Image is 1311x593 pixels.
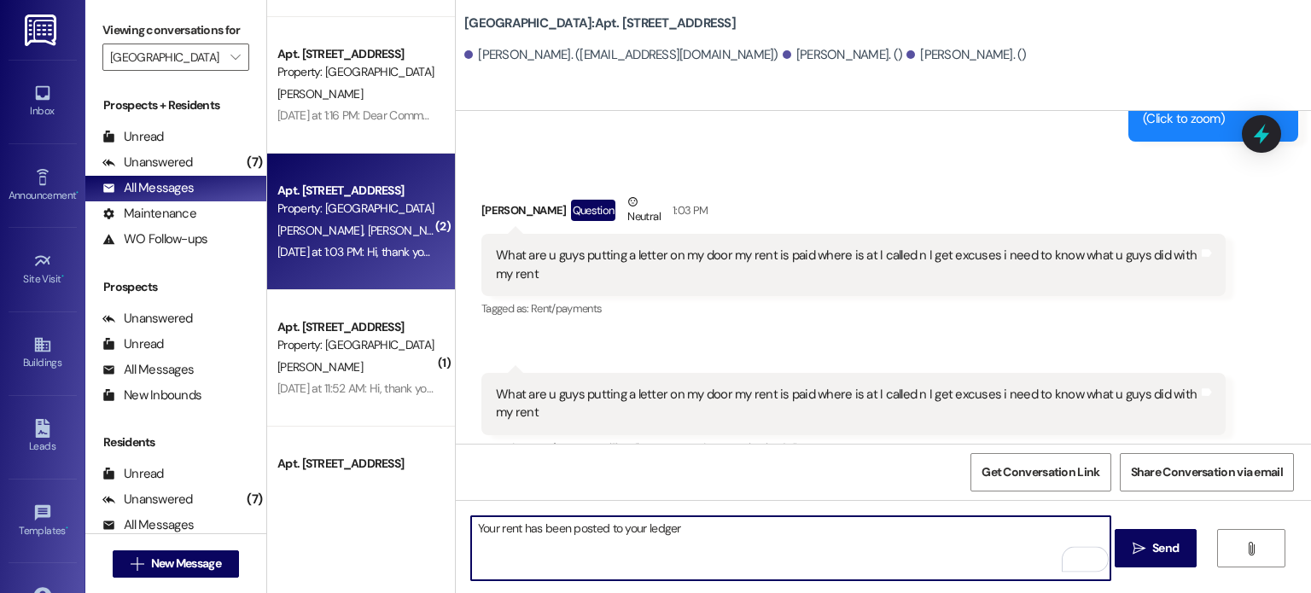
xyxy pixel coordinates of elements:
a: Site Visit • [9,247,77,293]
span: Bad communication , [687,440,780,455]
b: [GEOGRAPHIC_DATA]: Apt. [STREET_ADDRESS] [464,15,736,32]
div: Maintenance [102,205,196,223]
div: Unanswered [102,310,193,328]
a: Inbox [9,78,77,125]
div: Tagged as: [481,296,1226,321]
textarea: To enrich screen reader interactions, please activate Accessibility in Grammarly extension settings [471,516,1110,580]
div: Unanswered [102,154,193,172]
span: [PERSON_NAME] [368,223,458,238]
span: Billing discrepancy , [603,440,687,455]
span: [PERSON_NAME] [277,359,363,375]
div: Unread [102,465,164,483]
div: [PERSON_NAME]. ([EMAIL_ADDRESS][DOMAIN_NAME]) [464,46,778,64]
div: Apt. [STREET_ADDRESS] [277,45,435,63]
i:  [230,50,240,64]
div: All Messages [102,179,194,197]
div: [PERSON_NAME] [481,193,1226,235]
span: [PERSON_NAME] [277,223,368,238]
input: All communities [110,44,222,71]
div: (Click to zoom) [1143,110,1271,128]
a: Buildings [9,330,77,376]
div: [DATE] at 11:52 AM: Hi, thank you for your message. Our team will get back to you [DATE] during r... [277,381,838,396]
i:  [1133,542,1145,555]
span: [PERSON_NAME] [277,86,363,102]
div: WO Follow-ups [102,230,207,248]
div: All Messages [102,361,194,379]
div: Apt. [STREET_ADDRESS] [277,182,435,200]
button: Share Conversation via email [1120,453,1294,491]
div: Tagged as: [481,435,1226,460]
i:  [1244,542,1257,555]
span: • [76,187,79,199]
div: (7) [242,486,266,513]
button: Send [1115,529,1197,567]
div: Unread [102,335,164,353]
div: Neutral [624,193,663,229]
div: Prospects + Residents [85,96,266,114]
div: [PERSON_NAME]. () [906,46,1027,64]
div: Unread [102,128,164,146]
div: Residents [85,433,266,451]
div: 1:03 PM [668,201,708,219]
div: Apt. [STREET_ADDRESS] [277,455,435,473]
div: All Messages [102,516,194,534]
span: Share Conversation via email [1131,463,1283,481]
span: Rent/payments , [531,440,603,455]
div: [DATE] at 1:03 PM: Hi, thank you for your message. Our team will get back to you [DATE] during re... [277,244,836,259]
div: Prospects [85,278,266,296]
i:  [131,557,143,571]
a: Leads [9,414,77,460]
label: Viewing conversations for [102,17,249,44]
div: What are u guys putting a letter on my door my rent is paid where is at I called n I get excuses ... [496,247,1198,283]
div: Property: [GEOGRAPHIC_DATA] [277,336,435,354]
span: Get Conversation Link [982,463,1099,481]
span: Call request [780,440,834,455]
button: New Message [113,550,239,578]
div: Question [571,200,616,221]
div: What are u guys putting a letter on my door my rent is paid where is at I called n I get excuses ... [496,386,1198,422]
div: [PERSON_NAME]. () [783,46,903,64]
div: New Inbounds [102,387,201,404]
div: Unanswered [102,491,193,509]
div: Property: [GEOGRAPHIC_DATA] [277,63,435,81]
span: • [61,270,64,282]
span: Send [1152,539,1179,557]
img: ResiDesk Logo [25,15,60,46]
div: Property: [GEOGRAPHIC_DATA] [277,200,435,218]
div: Apt. [STREET_ADDRESS] [277,318,435,336]
a: Templates • [9,498,77,544]
span: New Message [151,555,221,573]
span: • [66,522,68,534]
span: Rent/payments [531,301,603,316]
div: (7) [242,149,266,176]
button: Get Conversation Link [970,453,1110,491]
